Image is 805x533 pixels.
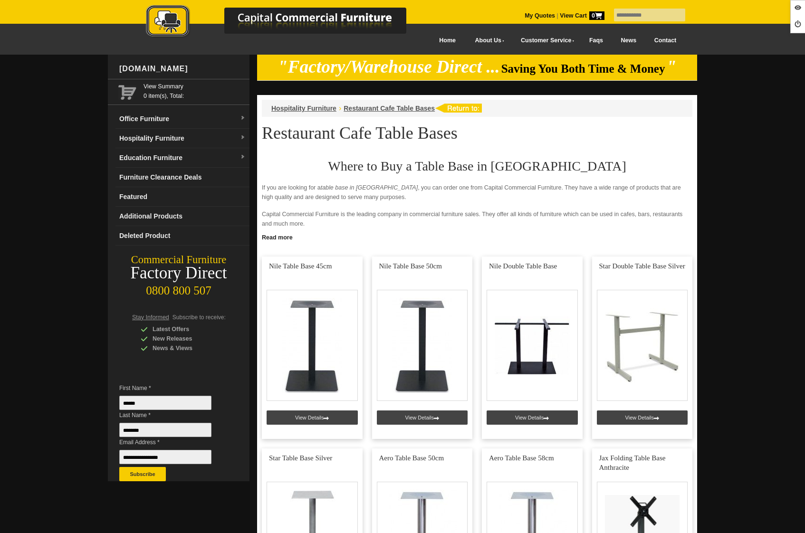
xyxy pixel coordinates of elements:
[115,168,249,187] a: Furniture Clearance Deals
[240,135,246,141] img: dropdown
[115,207,249,226] a: Additional Products
[262,159,692,173] h2: Where to Buy a Table Base in [GEOGRAPHIC_DATA]
[262,209,692,228] p: Capital Commercial Furniture is the leading company in commercial furniture sales. They offer all...
[119,438,226,447] span: Email Address *
[119,423,211,437] input: Last Name *
[108,253,249,266] div: Commercial Furniture
[271,105,336,112] a: Hospitality Furniture
[435,104,482,113] img: return to
[339,104,341,113] li: ›
[120,5,452,39] img: Capital Commercial Furniture Logo
[115,55,249,83] div: [DOMAIN_NAME]
[667,57,677,76] em: "
[115,187,249,207] a: Featured
[321,184,418,191] em: table base in [GEOGRAPHIC_DATA]
[262,183,692,202] p: If you are looking for a , you can order one from Capital Commercial Furniture. They have a wide ...
[510,30,580,51] a: Customer Service
[115,148,249,168] a: Education Furnituredropdown
[580,30,612,51] a: Faqs
[115,129,249,148] a: Hospitality Furnituredropdown
[144,82,246,91] a: View Summary
[119,467,166,481] button: Subscribe
[119,450,211,464] input: Email Address *
[465,30,510,51] a: About Us
[278,57,500,76] em: "Factory/Warehouse Direct ...
[141,343,231,353] div: News & Views
[240,154,246,160] img: dropdown
[115,109,249,129] a: Office Furnituredropdown
[141,334,231,343] div: New Releases
[558,12,604,19] a: View Cart0
[612,30,645,51] a: News
[257,230,697,242] a: Click to read more
[240,115,246,121] img: dropdown
[108,266,249,280] div: Factory Direct
[262,124,692,142] h1: Restaurant Cafe Table Bases
[501,62,665,75] span: Saving You Both Time & Money
[141,324,231,334] div: Latest Offers
[172,314,226,321] span: Subscribe to receive:
[132,314,169,321] span: Stay Informed
[115,226,249,246] a: Deleted Product
[645,30,685,51] a: Contact
[120,5,452,42] a: Capital Commercial Furniture Logo
[144,82,246,99] span: 0 item(s), Total:
[344,105,435,112] a: Restaurant Cafe Table Bases
[589,11,604,20] span: 0
[119,383,226,393] span: First Name *
[119,396,211,410] input: First Name *
[525,12,555,19] a: My Quotes
[560,12,604,19] strong: View Cart
[119,410,226,420] span: Last Name *
[108,279,249,297] div: 0800 800 507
